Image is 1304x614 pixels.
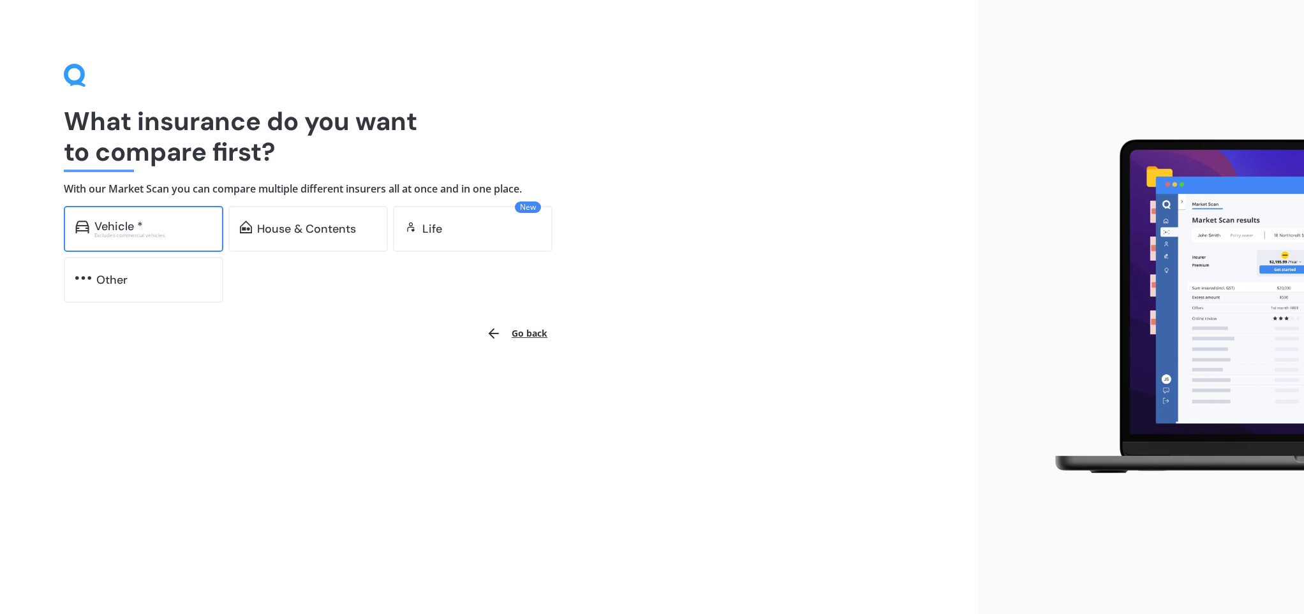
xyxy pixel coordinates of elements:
[64,182,914,196] h4: With our Market Scan you can compare multiple different insurers all at once and in one place.
[478,318,555,349] button: Go back
[75,221,89,233] img: car.f15378c7a67c060ca3f3.svg
[515,201,541,213] span: New
[240,221,252,233] img: home-and-contents.b802091223b8502ef2dd.svg
[1037,132,1304,483] img: laptop.webp
[94,220,143,233] div: Vehicle *
[96,274,128,286] div: Other
[75,272,91,284] img: other.81dba5aafe580aa69f38.svg
[257,223,356,235] div: House & Contents
[64,106,914,167] h1: What insurance do you want to compare first?
[422,223,442,235] div: Life
[94,233,212,238] div: Excludes commercial vehicles
[404,221,417,233] img: life.f720d6a2d7cdcd3ad642.svg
